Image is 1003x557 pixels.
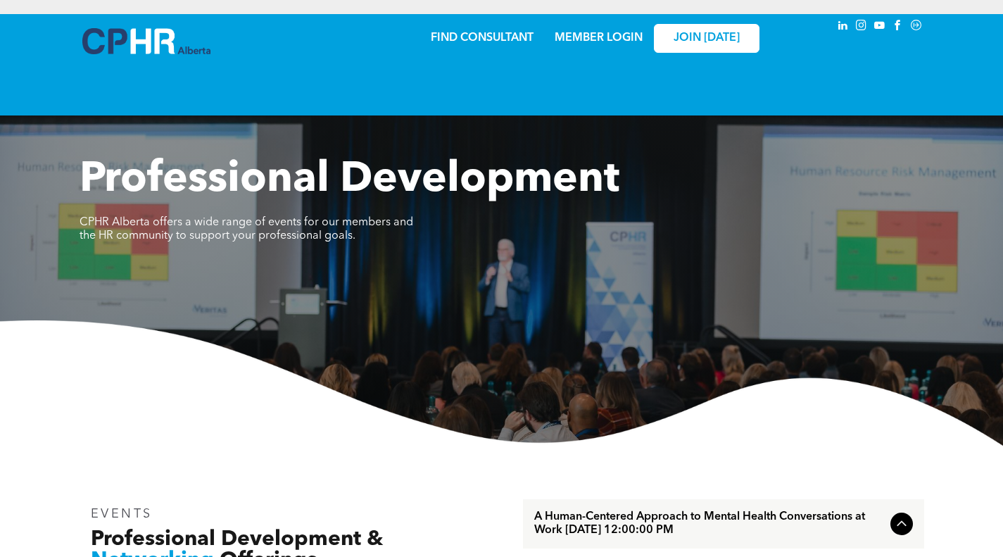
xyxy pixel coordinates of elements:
[872,18,888,37] a: youtube
[890,18,906,37] a: facebook
[534,511,885,537] span: A Human-Centered Approach to Mental Health Conversations at Work [DATE] 12:00:00 PM
[80,217,413,242] span: CPHR Alberta offers a wide range of events for our members and the HR community to support your p...
[555,32,643,44] a: MEMBER LOGIN
[82,28,210,54] img: A blue and white logo for cp alberta
[654,24,759,53] a: JOIN [DATE]
[91,529,383,550] span: Professional Development &
[80,159,619,201] span: Professional Development
[674,32,740,45] span: JOIN [DATE]
[835,18,851,37] a: linkedin
[909,18,924,37] a: Social network
[854,18,869,37] a: instagram
[431,32,534,44] a: FIND CONSULTANT
[91,508,153,520] span: EVENTS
